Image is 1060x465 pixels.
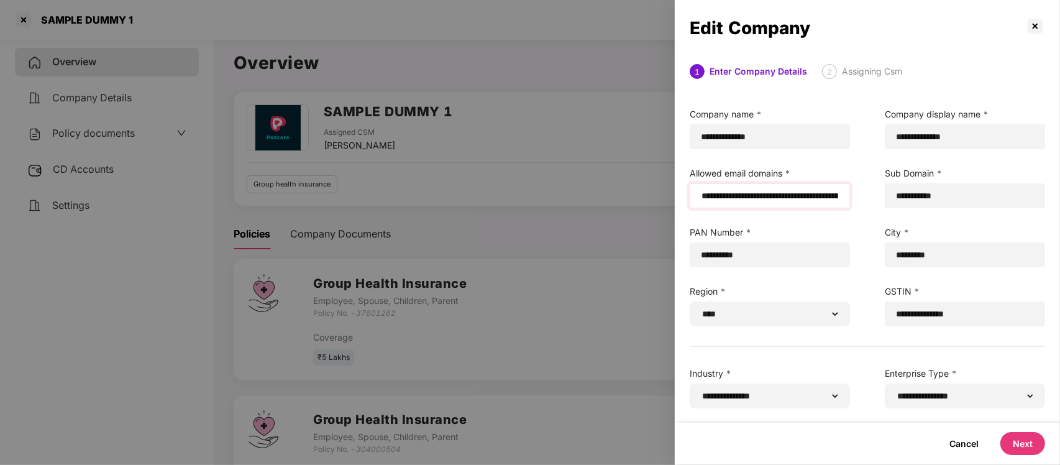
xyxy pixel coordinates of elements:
span: 2 [827,67,832,76]
label: Company name [690,108,850,121]
div: Edit Company [690,21,1025,35]
label: GSTIN [885,285,1045,298]
label: Company display name [885,108,1045,121]
label: Allowed email domains [690,167,850,180]
label: Sub Domain [885,167,1045,180]
div: Assigning Csm [842,64,902,79]
label: PAN Number [690,226,850,239]
button: Next [1000,432,1045,455]
label: Enterprise Type [885,367,1045,380]
label: Industry [690,367,850,380]
span: 1 [695,67,700,76]
div: Enter Company Details [710,64,807,79]
label: Region [690,285,850,298]
label: City [885,226,1045,239]
button: Cancel [937,432,991,455]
